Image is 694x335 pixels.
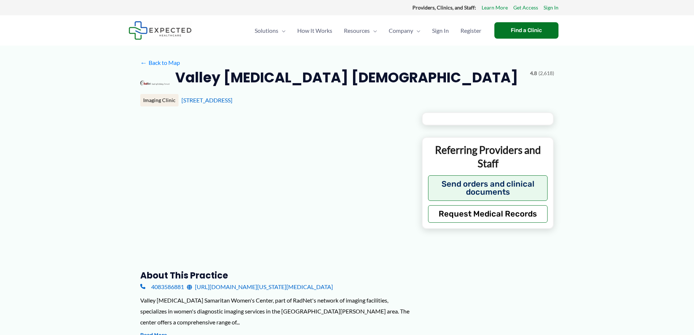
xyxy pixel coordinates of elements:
[413,18,420,43] span: Menu Toggle
[544,3,558,12] a: Sign In
[482,3,508,12] a: Learn More
[140,59,147,66] span: ←
[460,18,481,43] span: Register
[140,295,410,327] div: Valley [MEDICAL_DATA] Samaritan Women's Center, part of RadNet's network of imaging facilities, s...
[140,270,410,281] h3: About this practice
[140,281,184,292] a: 4083586881
[278,18,286,43] span: Menu Toggle
[455,18,487,43] a: Register
[428,205,548,223] button: Request Medical Records
[538,69,554,78] span: (2,618)
[249,18,487,43] nav: Primary Site Navigation
[389,18,413,43] span: Company
[140,94,179,106] div: Imaging Clinic
[175,69,518,86] h2: Valley [MEDICAL_DATA] [DEMOGRAPHIC_DATA]
[338,18,383,43] a: ResourcesMenu Toggle
[428,143,548,170] p: Referring Providers and Staff
[426,18,455,43] a: Sign In
[383,18,426,43] a: CompanyMenu Toggle
[513,3,538,12] a: Get Access
[297,18,332,43] span: How It Works
[412,4,476,11] strong: Providers, Clinics, and Staff:
[370,18,377,43] span: Menu Toggle
[291,18,338,43] a: How It Works
[140,57,180,68] a: ←Back to Map
[187,281,333,292] a: [URL][DOMAIN_NAME][US_STATE][MEDICAL_DATA]
[530,69,537,78] span: 4.8
[432,18,449,43] span: Sign In
[249,18,291,43] a: SolutionsMenu Toggle
[344,18,370,43] span: Resources
[129,21,192,40] img: Expected Healthcare Logo - side, dark font, small
[494,22,558,39] a: Find a Clinic
[255,18,278,43] span: Solutions
[181,97,232,104] a: [STREET_ADDRESS]
[428,175,548,201] button: Send orders and clinical documents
